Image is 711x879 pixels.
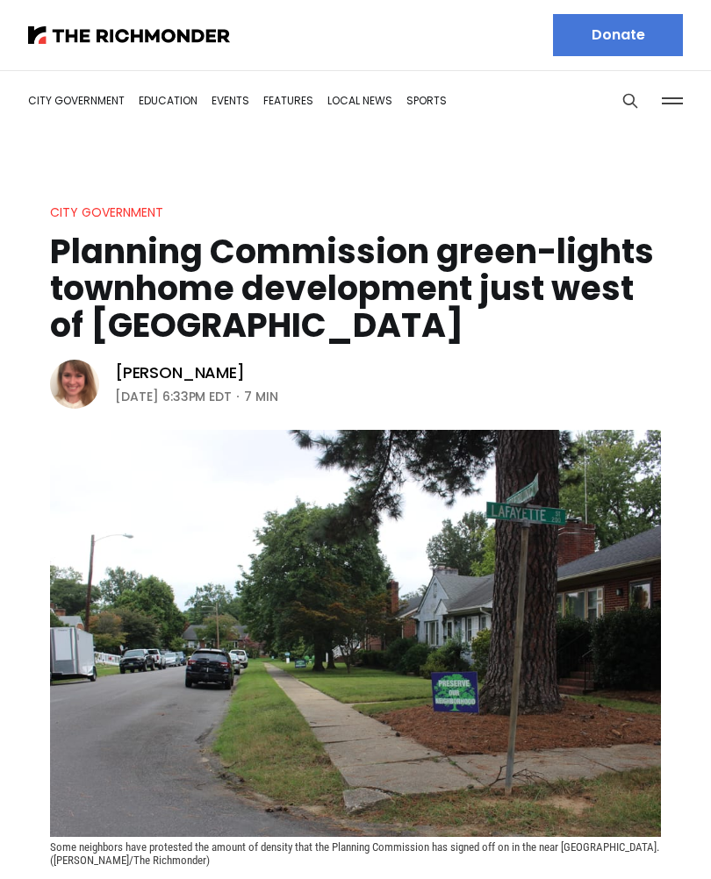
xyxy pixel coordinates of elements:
iframe: portal-trigger [562,793,711,879]
span: Some neighbors have protested the amount of density that the Planning Commission has signed off o... [50,840,662,867]
h1: Planning Commission green-lights townhome development just west of [GEOGRAPHIC_DATA] [50,233,661,344]
button: Search this site [617,88,643,114]
time: [DATE] 6:33PM EDT [115,386,232,407]
a: City Government [50,204,163,221]
a: Events [212,93,249,108]
img: Sarah Vogelsong [50,360,99,409]
span: 7 min [244,386,278,407]
a: Education [139,93,197,108]
a: Features [263,93,313,108]
a: Donate [553,14,683,56]
img: The Richmonder [28,26,230,44]
img: Planning Commission green-lights townhome development just west of Carytown [50,430,661,837]
a: City Government [28,93,125,108]
a: [PERSON_NAME] [115,362,245,383]
a: Sports [406,93,447,108]
a: Local News [327,93,392,108]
